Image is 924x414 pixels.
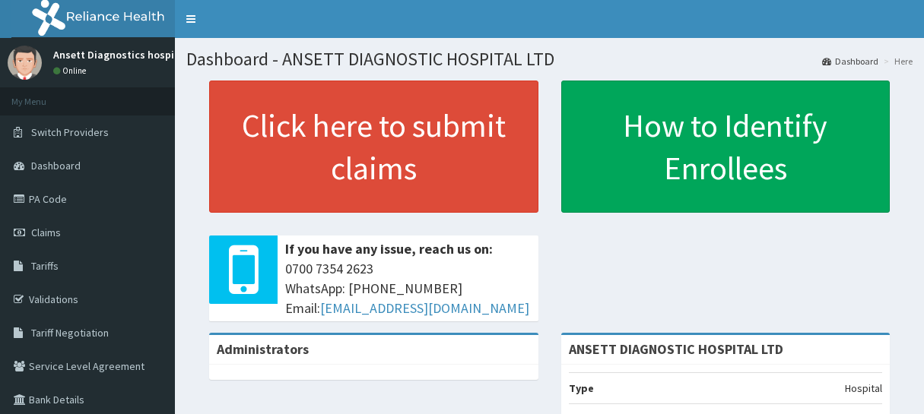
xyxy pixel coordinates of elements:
span: Tariff Negotiation [31,326,109,340]
span: Tariffs [31,259,59,273]
b: If you have any issue, reach us on: [285,240,493,258]
a: Dashboard [822,55,878,68]
p: Hospital [845,381,882,396]
strong: ANSETT DIAGNOSTIC HOSPITAL LTD [569,340,783,358]
a: Online [53,65,90,76]
b: Type [569,381,594,395]
span: 0700 7354 2623 WhatsApp: [PHONE_NUMBER] Email: [285,259,531,318]
a: Click here to submit claims [209,81,538,213]
h1: Dashboard - ANSETT DIAGNOSTIC HOSPITAL LTD [186,49,913,69]
a: [EMAIL_ADDRESS][DOMAIN_NAME] [320,299,529,317]
p: Ansett Diagnostics hospital [53,49,188,60]
a: How to Identify Enrollees [561,81,891,213]
b: Administrators [217,340,309,358]
li: Here [880,55,913,68]
span: Switch Providers [31,125,109,139]
span: Dashboard [31,159,81,172]
span: Claims [31,226,61,239]
img: User Image [8,46,42,80]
